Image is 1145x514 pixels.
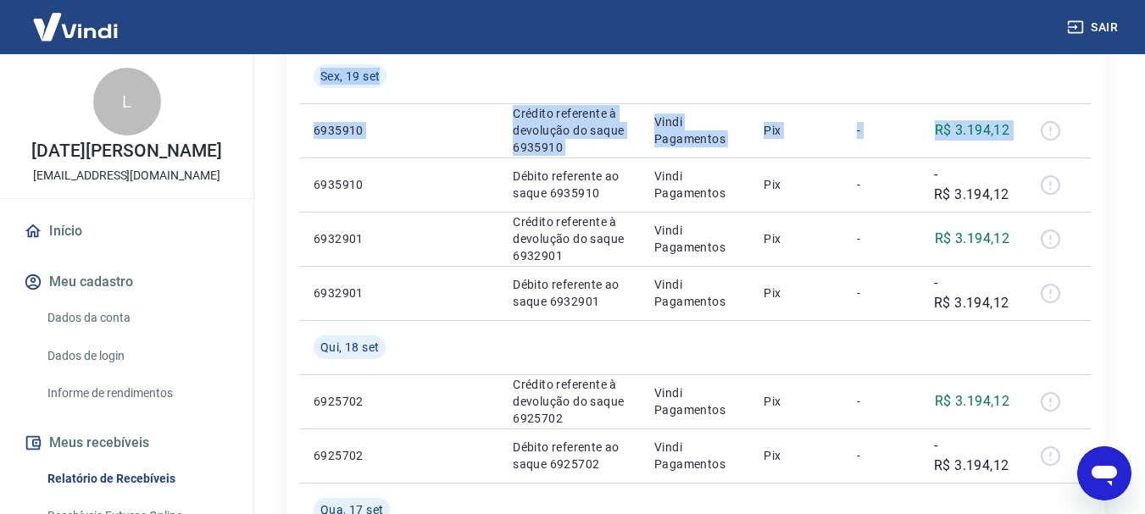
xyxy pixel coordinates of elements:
[935,120,1009,141] p: R$ 3.194,12
[857,176,907,193] p: -
[857,393,907,410] p: -
[513,439,627,473] p: Débito referente ao saque 6925702
[314,176,392,193] p: 6935910
[314,122,392,139] p: 6935910
[934,273,1009,313] p: -R$ 3.194,12
[654,384,736,418] p: Vindi Pagamentos
[320,339,379,356] span: Qui, 18 set
[41,461,233,496] a: Relatório de Recebíveis
[320,68,380,85] span: Sex, 19 set
[857,285,907,301] p: -
[20,1,131,53] img: Vindi
[934,435,1009,476] p: -R$ 3.194,12
[513,168,627,202] p: Débito referente ao saque 6935910
[654,439,736,473] p: Vindi Pagamentos
[857,230,907,247] p: -
[764,230,830,247] p: Pix
[41,301,233,335] a: Dados da conta
[513,213,627,264] p: Crédito referente à devolução do saque 6932901
[654,113,736,147] p: Vindi Pagamentos
[764,176,830,193] p: Pix
[935,229,1009,249] p: R$ 3.194,12
[513,276,627,310] p: Débito referente ao saque 6932901
[764,447,830,464] p: Pix
[314,230,392,247] p: 6932901
[314,447,392,464] p: 6925702
[314,285,392,301] p: 6932901
[935,391,1009,412] p: R$ 3.194,12
[857,447,907,464] p: -
[654,276,736,310] p: Vindi Pagamentos
[41,376,233,411] a: Informe de rendimentos
[93,68,161,135] div: L
[20,263,233,301] button: Meu cadastro
[1064,12,1125,43] button: Sair
[20,424,233,461] button: Meus recebíveis
[41,339,233,373] a: Dados de login
[513,105,627,156] p: Crédito referente à devolução do saque 6935910
[33,167,220,185] p: [EMAIL_ADDRESS][DOMAIN_NAME]
[764,122,830,139] p: Pix
[31,142,221,160] p: [DATE][PERSON_NAME]
[513,376,627,427] p: Crédito referente à devolução do saque 6925702
[314,393,392,410] p: 6925702
[764,285,830,301] p: Pix
[654,222,736,256] p: Vindi Pagamentos
[1077,446,1131,500] iframe: Botão para abrir a janela de mensagens, conversa em andamento
[764,393,830,410] p: Pix
[20,213,233,250] a: Início
[934,164,1009,205] p: -R$ 3.194,12
[857,122,907,139] p: -
[654,168,736,202] p: Vindi Pagamentos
